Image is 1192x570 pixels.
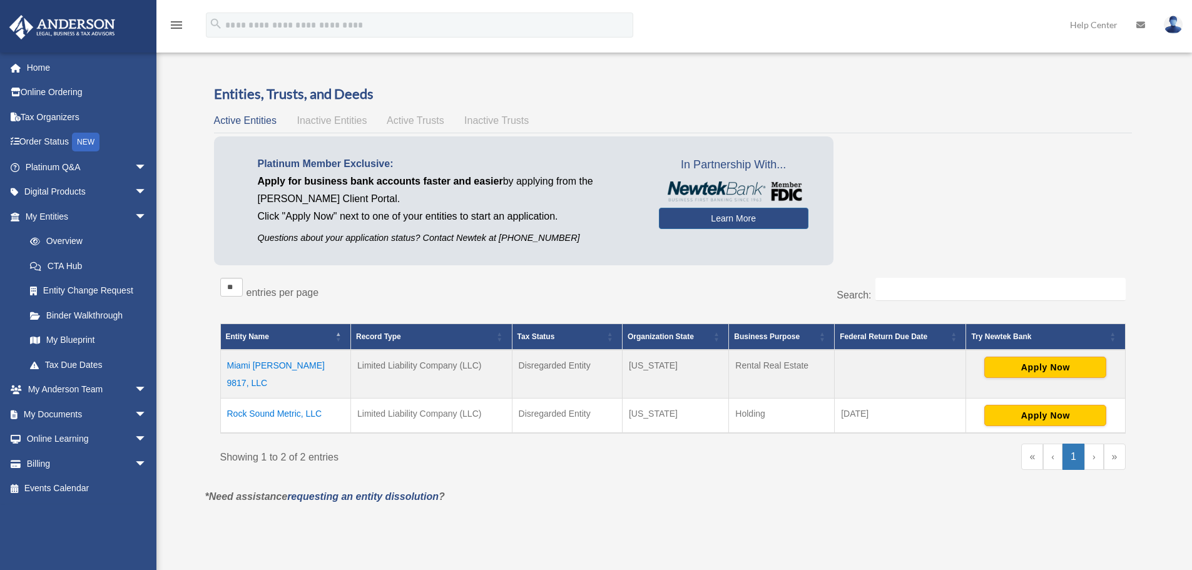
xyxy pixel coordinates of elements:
[840,332,927,341] span: Federal Return Due Date
[18,352,160,377] a: Tax Due Dates
[729,399,835,434] td: Holding
[72,133,99,151] div: NEW
[966,324,1125,350] th: Try Newtek Bank : Activate to sort
[356,332,401,341] span: Record Type
[9,155,166,180] a: Platinum Q&Aarrow_drop_down
[220,350,351,399] td: Miami [PERSON_NAME] 9817, LLC
[1021,444,1043,470] a: First
[135,204,160,230] span: arrow_drop_down
[287,491,439,502] a: requesting an entity dissolution
[734,332,800,341] span: Business Purpose
[258,230,640,246] p: Questions about your application status? Contact Newtek at [PHONE_NUMBER]
[18,328,160,353] a: My Blueprint
[258,155,640,173] p: Platinum Member Exclusive:
[214,115,277,126] span: Active Entities
[9,476,166,501] a: Events Calendar
[135,180,160,205] span: arrow_drop_down
[351,324,512,350] th: Record Type: Activate to sort
[226,332,269,341] span: Entity Name
[9,80,166,105] a: Online Ordering
[220,444,664,466] div: Showing 1 to 2 of 2 entries
[622,350,728,399] td: [US_STATE]
[220,399,351,434] td: Rock Sound Metric, LLC
[729,324,835,350] th: Business Purpose: Activate to sort
[351,350,512,399] td: Limited Liability Company (LLC)
[984,357,1106,378] button: Apply Now
[729,350,835,399] td: Rental Real Estate
[984,405,1106,426] button: Apply Now
[258,208,640,225] p: Click "Apply Now" next to one of your entities to start an application.
[9,402,166,427] a: My Documentsarrow_drop_down
[837,290,871,300] label: Search:
[18,253,160,278] a: CTA Hub
[9,377,166,402] a: My Anderson Teamarrow_drop_down
[135,155,160,180] span: arrow_drop_down
[220,324,351,350] th: Entity Name: Activate to invert sorting
[351,399,512,434] td: Limited Liability Company (LLC)
[517,332,555,341] span: Tax Status
[205,491,445,502] em: *Need assistance ?
[971,329,1106,344] div: Try Newtek Bank
[512,399,622,434] td: Disregarded Entity
[1062,444,1084,470] a: 1
[665,181,802,201] img: NewtekBankLogoSM.png
[258,176,503,186] span: Apply for business bank accounts faster and easier
[512,324,622,350] th: Tax Status: Activate to sort
[1043,444,1062,470] a: Previous
[464,115,529,126] span: Inactive Trusts
[1164,16,1183,34] img: User Pic
[135,377,160,403] span: arrow_drop_down
[9,451,166,476] a: Billingarrow_drop_down
[9,204,160,229] a: My Entitiesarrow_drop_down
[18,229,153,254] a: Overview
[659,155,808,175] span: In Partnership With...
[659,208,808,229] a: Learn More
[209,17,223,31] i: search
[387,115,444,126] span: Active Trusts
[622,399,728,434] td: [US_STATE]
[169,18,184,33] i: menu
[297,115,367,126] span: Inactive Entities
[1084,444,1104,470] a: Next
[258,173,640,208] p: by applying from the [PERSON_NAME] Client Portal.
[18,303,160,328] a: Binder Walkthrough
[214,84,1132,104] h3: Entities, Trusts, and Deeds
[622,324,728,350] th: Organization State: Activate to sort
[1104,444,1126,470] a: Last
[628,332,694,341] span: Organization State
[169,22,184,33] a: menu
[135,427,160,452] span: arrow_drop_down
[247,287,319,298] label: entries per page
[9,180,166,205] a: Digital Productsarrow_drop_down
[512,350,622,399] td: Disregarded Entity
[18,278,160,303] a: Entity Change Request
[9,130,166,155] a: Order StatusNEW
[135,402,160,427] span: arrow_drop_down
[9,104,166,130] a: Tax Organizers
[9,427,166,452] a: Online Learningarrow_drop_down
[835,324,966,350] th: Federal Return Due Date: Activate to sort
[9,55,166,80] a: Home
[6,15,119,39] img: Anderson Advisors Platinum Portal
[835,399,966,434] td: [DATE]
[135,451,160,477] span: arrow_drop_down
